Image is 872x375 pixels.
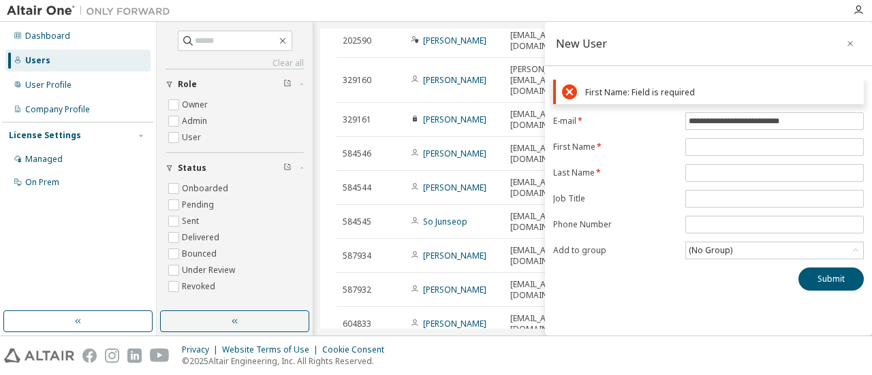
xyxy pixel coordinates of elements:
span: [PERSON_NAME][EMAIL_ADDRESS][DOMAIN_NAME] [510,64,579,97]
div: (No Group) [686,242,863,259]
a: [PERSON_NAME] [423,114,486,125]
a: [PERSON_NAME] [423,74,486,86]
span: [EMAIL_ADDRESS][DOMAIN_NAME] [510,109,579,131]
label: Job Title [553,193,677,204]
span: Clear filter [283,79,292,90]
span: 584545 [343,216,371,227]
label: Admin [182,113,210,129]
div: Privacy [182,344,222,355]
span: 202590 [343,35,371,46]
div: Managed [25,154,63,165]
span: [EMAIL_ADDRESS][DOMAIN_NAME] [510,30,579,52]
a: [PERSON_NAME] [423,182,486,193]
div: Cookie Consent [322,344,392,355]
span: [EMAIL_ADDRESS][DOMAIN_NAME] [510,177,579,199]
span: Role [178,79,197,90]
label: Under Review [182,262,238,278]
label: Revoked [182,278,218,295]
span: Clear filter [283,163,292,174]
div: Company Profile [25,104,90,115]
button: Submit [798,267,864,291]
div: New User [556,38,607,49]
p: © 2025 Altair Engineering, Inc. All Rights Reserved. [182,355,392,367]
label: Sent [182,213,202,229]
button: Status [166,153,304,183]
a: [PERSON_NAME] [423,284,486,295]
a: [PERSON_NAME] [423,318,486,329]
label: E-mail [553,116,677,127]
span: 329160 [343,75,371,86]
span: 329161 [343,114,371,125]
span: 587934 [343,250,371,261]
img: facebook.svg [82,348,97,363]
span: [EMAIL_ADDRESS][DOMAIN_NAME] [510,211,579,233]
span: [EMAIL_ADDRESS][DOMAIN_NAME] [510,313,579,335]
a: So Junseop [423,216,467,227]
img: instagram.svg [105,348,119,363]
div: On Prem [25,177,59,188]
label: Pending [182,197,217,213]
label: First Name [553,142,677,152]
label: Last Name [553,167,677,178]
span: [EMAIL_ADDRESS][DOMAIN_NAME] [510,279,579,301]
div: Website Terms of Use [222,344,322,355]
label: Owner [182,97,211,113]
a: Clear all [166,58,304,69]
label: Bounced [182,246,219,262]
label: Phone Number [553,219,677,230]
label: Add to group [553,245,677,256]
span: 604833 [343,319,371,329]
div: Dashboard [25,31,70,42]
button: Role [166,69,304,99]
a: [PERSON_NAME] [423,250,486,261]
img: youtube.svg [150,348,170,363]
div: First Name: Field is required [585,87,858,97]
label: Delivered [182,229,222,246]
img: linkedin.svg [127,348,142,363]
div: User Profile [25,80,72,91]
label: Onboarded [182,180,231,197]
span: [EMAIL_ADDRESS][DOMAIN_NAME] [510,143,579,165]
div: (No Group) [687,243,734,258]
img: Altair One [7,4,177,18]
span: Status [178,163,206,174]
label: User [182,129,204,146]
img: altair_logo.svg [4,348,74,363]
span: 587932 [343,284,371,295]
span: 584544 [343,182,371,193]
div: License Settings [9,130,81,141]
span: 584546 [343,148,371,159]
a: [PERSON_NAME] [423,148,486,159]
span: [EMAIL_ADDRESS][DOMAIN_NAME] [510,245,579,267]
a: [PERSON_NAME] [423,35,486,46]
div: Users [25,55,50,66]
